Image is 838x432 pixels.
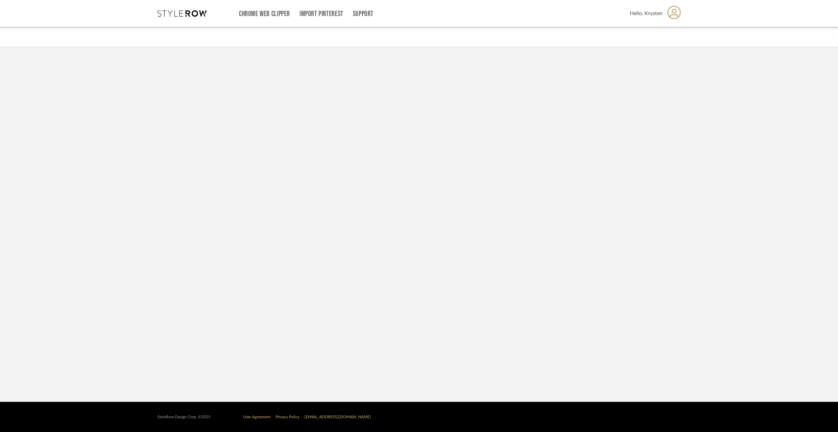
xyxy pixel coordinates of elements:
[239,11,290,17] a: Chrome Web Clipper
[630,10,663,17] span: Hello, Krysten
[243,415,271,419] a: User Agreement
[304,415,371,419] a: [EMAIL_ADDRESS][DOMAIN_NAME]
[157,415,210,420] div: StyleRow Design Corp. ©2025
[300,11,343,17] a: Import Pinterest
[353,11,373,17] a: Support
[276,415,300,419] a: Privacy Policy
